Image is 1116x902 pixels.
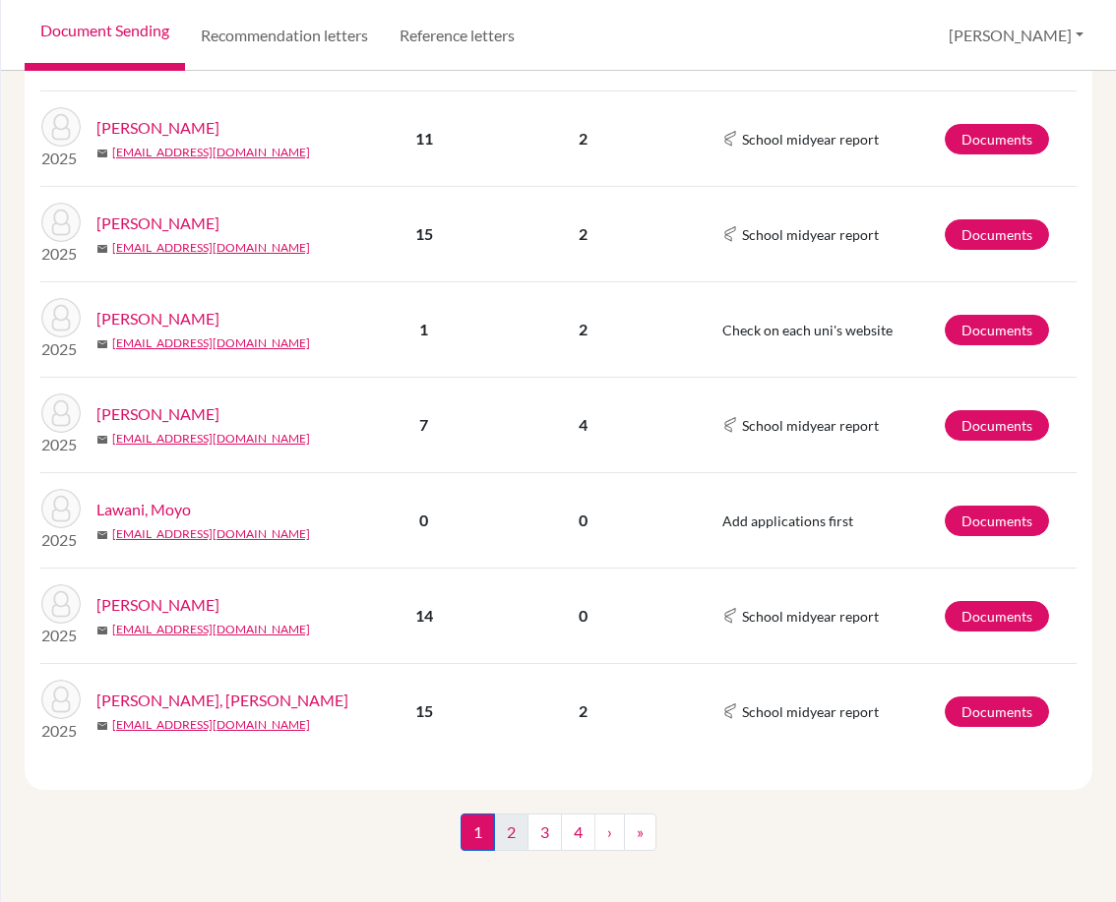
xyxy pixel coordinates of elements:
a: [PERSON_NAME] [96,116,219,140]
span: School midyear report [742,701,879,722]
p: 2025 [41,528,81,552]
span: Check on each uni's website [722,322,893,338]
img: Kabysh, Alex [41,203,81,242]
p: 2025 [41,719,81,743]
img: Common App logo [722,226,738,242]
span: mail [96,434,108,446]
img: Common App logo [722,703,738,719]
a: › [594,813,625,851]
a: Lawani, Moyo [96,498,191,521]
img: Katzenellenbogen, Frederick [41,393,81,433]
p: 2025 [41,242,81,266]
span: School midyear report [742,415,879,436]
a: 3 [527,813,562,851]
img: Matsunaga, Haruki [41,680,81,719]
p: 2 [492,127,674,150]
span: School midyear report [742,224,879,245]
a: [PERSON_NAME] [96,307,219,331]
b: 15 [415,224,433,243]
nav: ... [461,813,656,867]
a: 2 [494,813,528,851]
a: [EMAIL_ADDRESS][DOMAIN_NAME] [112,716,310,734]
a: 4 [561,813,595,851]
a: Documents [945,410,1049,441]
a: [EMAIL_ADDRESS][DOMAIN_NAME] [112,621,310,638]
a: [PERSON_NAME] [96,402,219,426]
span: mail [96,720,108,732]
p: 0 [492,604,674,628]
a: » [624,813,656,851]
a: [PERSON_NAME] [96,593,219,617]
a: Documents [945,124,1049,154]
a: [PERSON_NAME] [96,211,219,235]
a: [PERSON_NAME], [PERSON_NAME] [96,689,348,712]
b: 15 [415,701,433,720]
p: 2 [492,318,674,341]
a: Documents [945,601,1049,631]
img: Lozovsky, Benjamin [41,584,81,624]
img: Common App logo [722,417,738,433]
p: 2 [492,222,674,246]
img: Jacobson, Gus [41,107,81,147]
span: mail [96,148,108,159]
p: 4 [492,413,674,437]
a: Documents [945,696,1049,727]
p: 2025 [41,337,81,361]
p: 2025 [41,433,81,456]
p: 2025 [41,147,81,170]
a: Documents [945,219,1049,250]
p: 2 [492,699,674,723]
b: 0 [419,511,428,529]
button: [PERSON_NAME] [940,17,1092,54]
a: [EMAIL_ADDRESS][DOMAIN_NAME] [112,144,310,161]
p: 2025 [41,624,81,647]
img: Common App logo [722,131,738,147]
span: School midyear report [742,129,879,150]
img: Lawani, Moyo [41,489,81,528]
b: 14 [415,606,433,625]
a: Documents [945,315,1049,345]
span: 1 [461,813,495,851]
img: Kalia, Milon [41,298,81,337]
span: mail [96,529,108,541]
a: Documents [945,506,1049,536]
a: [EMAIL_ADDRESS][DOMAIN_NAME] [112,430,310,448]
span: mail [96,243,108,255]
a: [EMAIL_ADDRESS][DOMAIN_NAME] [112,525,310,543]
b: 7 [419,415,428,434]
b: 1 [419,320,428,338]
span: mail [96,338,108,350]
span: mail [96,625,108,636]
p: 0 [492,509,674,532]
b: 11 [415,129,433,148]
a: [EMAIL_ADDRESS][DOMAIN_NAME] [112,239,310,257]
span: School midyear report [742,606,879,627]
img: Common App logo [722,608,738,624]
span: Add applications first [722,512,853,529]
a: [EMAIL_ADDRESS][DOMAIN_NAME] [112,334,310,352]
